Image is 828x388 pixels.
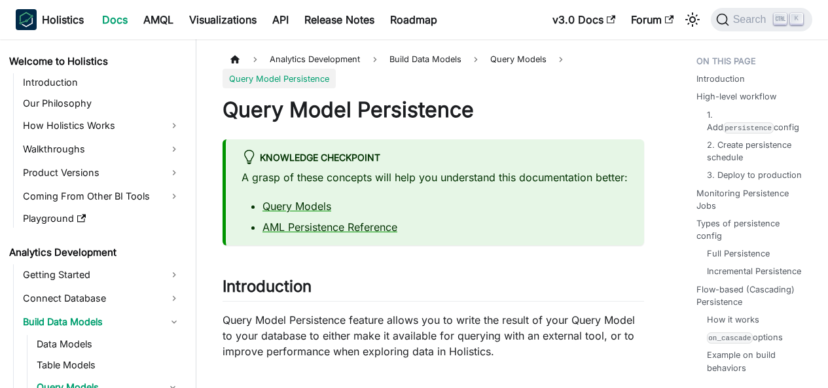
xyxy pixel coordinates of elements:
h2: Introduction [223,277,644,302]
a: Monitoring Persistence Jobs [696,187,807,212]
a: Introduction [696,73,745,85]
a: Walkthroughs [19,139,185,160]
a: High-level workflow [696,90,776,103]
a: AMQL [135,9,181,30]
a: Data Models [33,335,185,353]
a: on_cascadeoptions [707,331,783,344]
div: Knowledge Checkpoint [242,150,628,167]
a: Build Data Models [19,311,185,332]
a: v3.0 Docs [545,9,623,30]
a: Table Models [33,356,185,374]
a: Product Versions [19,162,185,183]
a: Connect Database [19,288,185,309]
a: Introduction [19,73,185,92]
a: Release Notes [297,9,382,30]
nav: Breadcrumbs [223,50,644,88]
a: Query Models [262,200,331,213]
a: Flow-based (Cascading) Persistence [696,283,807,308]
a: Welcome to Holistics [5,52,185,71]
a: 2. Create persistence schedule [707,139,802,164]
button: Switch between dark and light mode (currently light mode) [682,9,703,30]
a: Playground [19,209,185,228]
a: Forum [623,9,681,30]
a: How Holistics Works [19,115,185,136]
a: AML Persistence Reference [262,220,397,234]
a: Docs [94,9,135,30]
a: How it works [707,313,759,326]
code: on_cascade [707,332,753,344]
h1: Query Model Persistence [223,97,644,123]
a: Query Models [484,50,553,69]
span: Analytics Development [263,50,367,69]
a: Visualizations [181,9,264,30]
p: A grasp of these concepts will help you understand this documentation better: [242,169,628,185]
a: 1. Addpersistenceconfig [707,109,802,133]
code: persistence [723,122,774,133]
a: Coming From Other BI Tools [19,186,185,207]
button: Search (Ctrl+K) [711,8,812,31]
kbd: K [790,13,803,25]
a: Roadmap [382,9,445,30]
a: API [264,9,297,30]
span: Search [729,14,774,26]
a: Getting Started [19,264,185,285]
b: Holistics [42,12,84,27]
a: Our Philosophy [19,94,185,113]
a: HolisticsHolistics [16,9,84,30]
a: Full Persistence [707,247,770,260]
span: Query Model Persistence [223,69,336,88]
a: Types of persistence config [696,217,807,242]
a: Home page [223,50,247,69]
span: Query Models [490,54,547,64]
a: 3. Deploy to production [707,169,802,181]
img: Holistics [16,9,37,30]
a: Analytics Development [5,243,185,262]
span: Build Data Models [383,50,468,69]
a: Incremental Persistence [707,265,801,277]
a: Example on build behaviors [707,349,802,374]
p: Query Model Persistence feature allows you to write the result of your Query Model to your databa... [223,312,644,359]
